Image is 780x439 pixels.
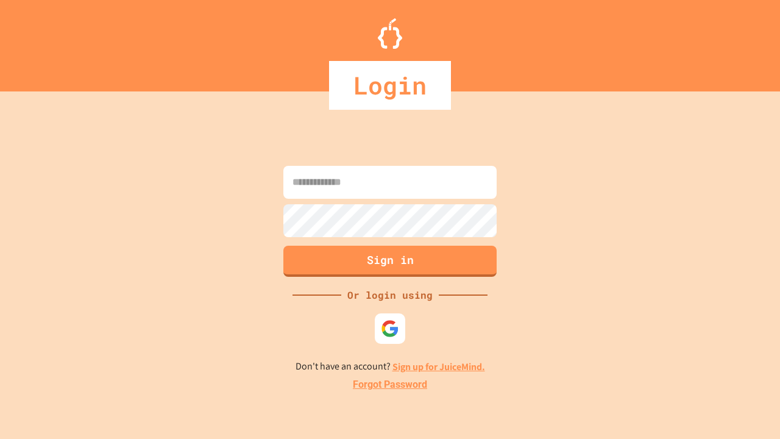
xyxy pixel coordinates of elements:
[381,319,399,338] img: google-icon.svg
[296,359,485,374] p: Don't have an account?
[329,61,451,110] div: Login
[283,246,497,277] button: Sign in
[341,288,439,302] div: Or login using
[729,390,768,427] iframe: chat widget
[679,337,768,389] iframe: chat widget
[353,377,427,392] a: Forgot Password
[392,360,485,373] a: Sign up for JuiceMind.
[378,18,402,49] img: Logo.svg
